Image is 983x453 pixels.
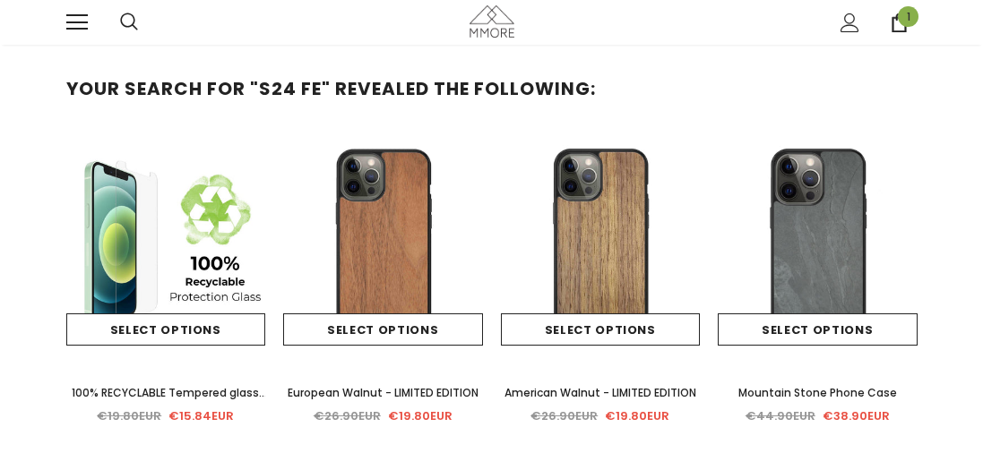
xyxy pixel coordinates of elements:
[823,407,890,424] span: €38.90EUR
[504,385,696,400] span: American Walnut - LIMITED EDITION
[168,407,234,424] span: €15.84EUR
[501,313,701,346] a: Select options
[530,407,598,424] span: €26.90EUR
[72,385,267,420] span: 100% RECYCLABLE Tempered glass 2D/3D screen protector
[250,76,331,101] strong: "s24 fe"
[283,313,483,346] a: Select options
[470,5,514,37] img: MMORE Cases
[746,407,815,424] span: €44.90EUR
[388,407,453,424] span: €19.80EUR
[288,385,479,400] span: European Walnut - LIMITED EDITION
[605,407,669,424] span: €19.80EUR
[501,383,701,403] a: American Walnut - LIMITED EDITION
[898,6,918,27] span: 1
[335,76,596,101] span: revealed the following:
[738,385,897,400] span: Mountain Stone Phone Case
[890,13,909,32] a: 1
[66,313,266,346] a: Select options
[314,407,381,424] span: €26.90EUR
[718,313,918,346] a: Select options
[66,383,266,403] a: 100% RECYCLABLE Tempered glass 2D/3D screen protector
[283,383,483,403] a: European Walnut - LIMITED EDITION
[97,407,161,424] span: €19.80EUR
[66,76,246,101] span: Your search for
[718,383,918,403] a: Mountain Stone Phone Case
